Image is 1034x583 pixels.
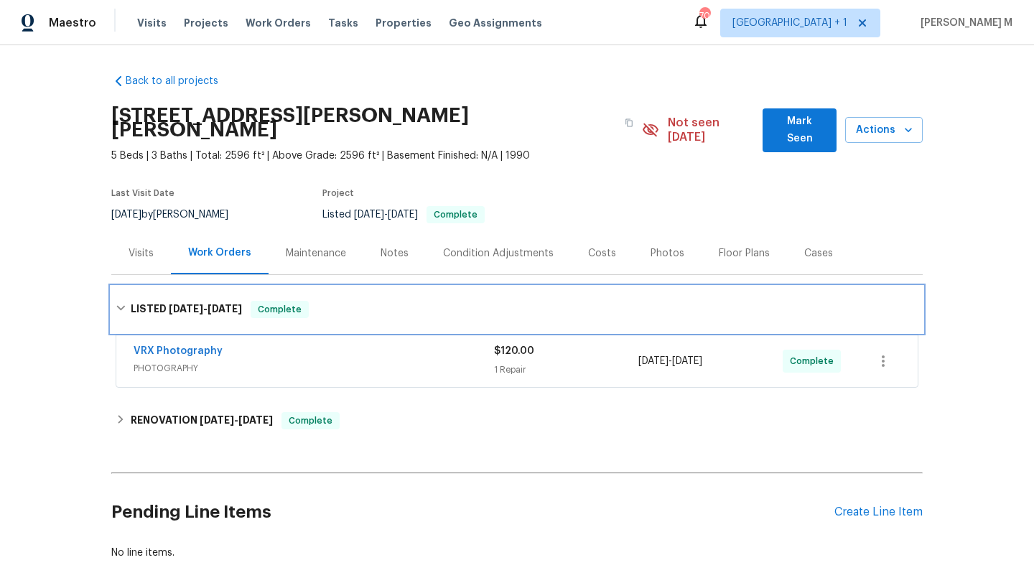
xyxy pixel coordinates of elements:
div: Costs [588,246,616,261]
div: Cases [804,246,833,261]
h2: Pending Line Items [111,479,834,546]
div: Work Orders [188,246,251,260]
span: Visits [137,16,167,30]
div: Maintenance [286,246,346,261]
span: Properties [376,16,432,30]
span: [PERSON_NAME] M [915,16,1012,30]
span: [DATE] [111,210,141,220]
div: Condition Adjustments [443,246,554,261]
span: Geo Assignments [449,16,542,30]
span: PHOTOGRAPHY [134,361,494,376]
span: Mark Seen [774,113,825,148]
span: Complete [428,210,483,219]
span: [DATE] [354,210,384,220]
span: [DATE] [638,356,669,366]
div: No line items. [111,546,923,560]
div: Floor Plans [719,246,770,261]
div: 1 Repair [494,363,638,377]
span: Tasks [328,18,358,28]
span: - [638,354,702,368]
div: LISTED [DATE]-[DATE]Complete [111,286,923,332]
div: Notes [381,246,409,261]
span: - [200,415,273,425]
span: 5 Beds | 3 Baths | Total: 2596 ft² | Above Grade: 2596 ft² | Basement Finished: N/A | 1990 [111,149,642,163]
h2: [STREET_ADDRESS][PERSON_NAME][PERSON_NAME] [111,108,616,137]
button: Copy Address [616,110,642,136]
a: Back to all projects [111,74,249,88]
span: [DATE] [388,210,418,220]
span: - [169,304,242,314]
span: [DATE] [200,415,234,425]
span: Listed [322,210,485,220]
a: VRX Photography [134,346,223,356]
span: - [354,210,418,220]
span: Last Visit Date [111,189,174,197]
span: Complete [283,414,338,428]
button: Actions [845,117,923,144]
span: [DATE] [238,415,273,425]
h6: RENOVATION [131,412,273,429]
div: Create Line Item [834,505,923,519]
span: Work Orders [246,16,311,30]
span: Projects [184,16,228,30]
span: Maestro [49,16,96,30]
button: Mark Seen [763,108,837,152]
span: [DATE] [208,304,242,314]
span: [GEOGRAPHIC_DATA] + 1 [732,16,847,30]
div: Visits [129,246,154,261]
span: [DATE] [169,304,203,314]
div: by [PERSON_NAME] [111,206,246,223]
h6: LISTED [131,301,242,318]
span: Actions [857,121,911,139]
div: Photos [651,246,684,261]
span: Project [322,189,354,197]
span: Not seen [DATE] [668,116,755,144]
span: Complete [252,302,307,317]
div: 70 [699,9,709,23]
div: RENOVATION [DATE]-[DATE]Complete [111,404,923,438]
span: Complete [790,354,839,368]
span: $120.00 [494,346,534,356]
span: [DATE] [672,356,702,366]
